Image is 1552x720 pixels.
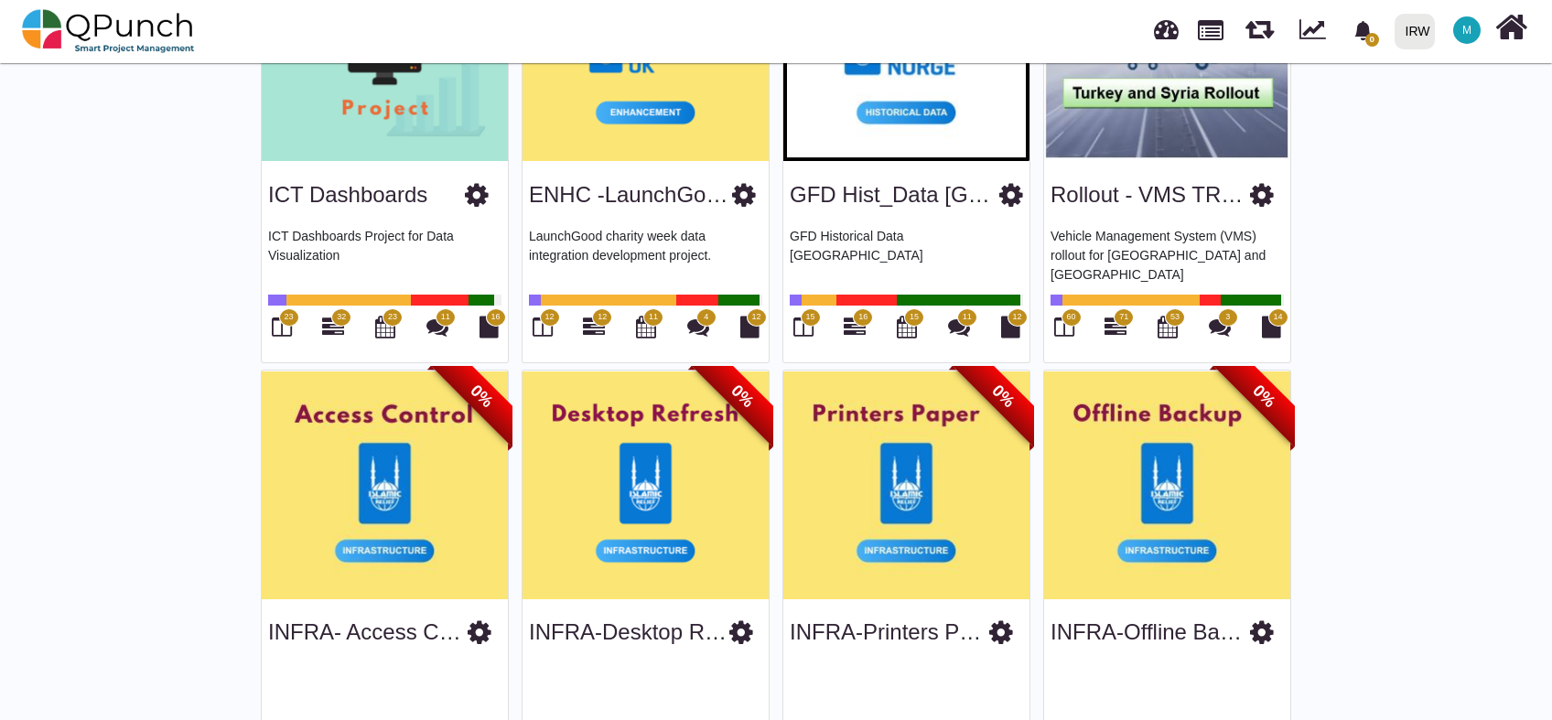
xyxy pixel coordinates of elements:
[1225,311,1230,324] span: 3
[1158,316,1178,338] i: Calendar
[1105,323,1126,338] a: 71
[704,311,708,324] span: 4
[268,619,468,646] h3: INFRA- Access Contrl
[268,182,427,207] a: ICT Dashboards
[1406,16,1430,48] div: IRW
[529,182,777,207] a: ENHC -LaunchGood ETL
[1262,316,1281,338] i: Document Library
[1066,311,1075,324] span: 60
[337,311,346,324] span: 32
[1051,182,1250,209] h3: Rollout - VMS TR&SR
[910,311,919,324] span: 15
[490,311,500,324] span: 16
[649,311,658,324] span: 11
[1001,316,1020,338] i: Document Library
[858,311,868,324] span: 16
[740,316,760,338] i: Document Library
[1051,619,1250,646] h3: INFRA-Offline Backup
[1170,311,1180,324] span: 53
[284,311,293,324] span: 23
[793,316,814,338] i: Board
[529,619,729,646] h3: INFRA-Desktop Refrsh
[844,323,866,338] a: 16
[1051,182,1266,207] a: Rollout - VMS TR&SR
[948,316,970,338] i: Punch Discussions
[1051,227,1284,282] p: Vehicle Management System (VMS) rollout for [GEOGRAPHIC_DATA] and [GEOGRAPHIC_DATA]
[1495,10,1527,45] i: Home
[790,227,1023,282] p: GFD Historical Data [GEOGRAPHIC_DATA]
[1347,14,1379,47] div: Notification
[1342,1,1387,59] a: bell fill0
[1051,619,1266,644] a: INFRA-Offline Backup
[1209,316,1231,338] i: Punch Discussions
[1290,1,1342,61] div: Dynamic Report
[268,227,501,282] p: ICT Dashboards Project for Data Visualization
[583,316,605,338] i: Gantt
[1154,11,1179,38] span: Dashboard
[544,311,554,324] span: 12
[1353,21,1373,40] svg: bell fill
[441,311,450,324] span: 11
[1012,311,1021,324] span: 12
[953,346,1054,447] span: 0%
[805,311,814,324] span: 15
[22,4,195,59] img: qpunch-sp.fa6292f.png
[636,316,656,338] i: Calendar
[790,182,999,209] h3: GFD Hist_Data Norway
[480,316,499,338] i: Document Library
[1213,346,1315,447] span: 0%
[844,316,866,338] i: Gantt
[529,227,762,282] p: LaunchGood charity week data integration development project.
[431,346,533,447] span: 0%
[268,619,481,644] a: INFRA- Access Contrl
[1119,311,1128,324] span: 71
[692,346,793,447] span: 0%
[322,323,344,338] a: 32
[533,316,553,338] i: Board
[687,316,709,338] i: Punch Discussions
[375,316,395,338] i: Calendar
[1273,311,1282,324] span: 14
[1105,316,1126,338] i: Gantt
[963,311,972,324] span: 11
[1453,16,1481,44] span: Muhammad.shoaib
[1054,316,1074,338] i: Board
[1442,1,1492,59] a: M
[598,311,607,324] span: 12
[790,619,1003,644] a: INFRA-Printers Paper
[1365,33,1379,47] span: 0
[426,316,448,338] i: Punch Discussions
[529,182,732,209] h3: ENHC -LaunchGood ETL
[1386,1,1442,61] a: IRW
[897,316,917,338] i: Calendar
[751,311,760,324] span: 12
[529,619,753,644] a: INFRA-Desktop Refrsh
[583,323,605,338] a: 12
[1462,25,1471,36] span: M
[268,182,427,209] h3: ICT Dashboards
[790,619,989,646] h3: INFRA-Printers Paper
[1245,9,1274,39] span: Releases
[1198,12,1223,40] span: Projects
[388,311,397,324] span: 23
[790,182,1173,207] a: GFD Hist_Data [GEOGRAPHIC_DATA]
[322,316,344,338] i: Gantt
